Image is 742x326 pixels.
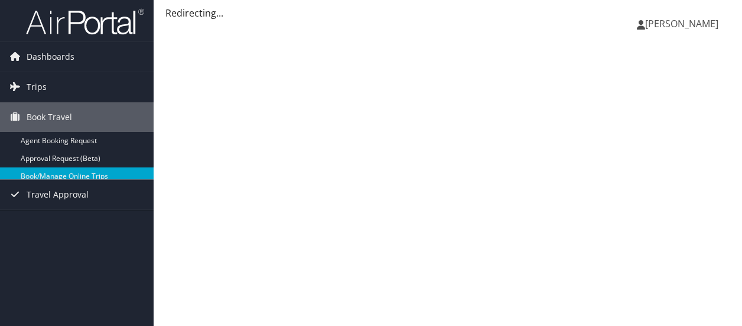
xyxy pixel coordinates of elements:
span: Trips [27,72,47,102]
span: Book Travel [27,102,72,132]
span: [PERSON_NAME] [645,17,718,30]
img: airportal-logo.png [26,8,144,35]
span: Travel Approval [27,180,89,209]
span: Dashboards [27,42,74,72]
div: Redirecting... [165,6,730,20]
a: [PERSON_NAME] [637,6,730,41]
